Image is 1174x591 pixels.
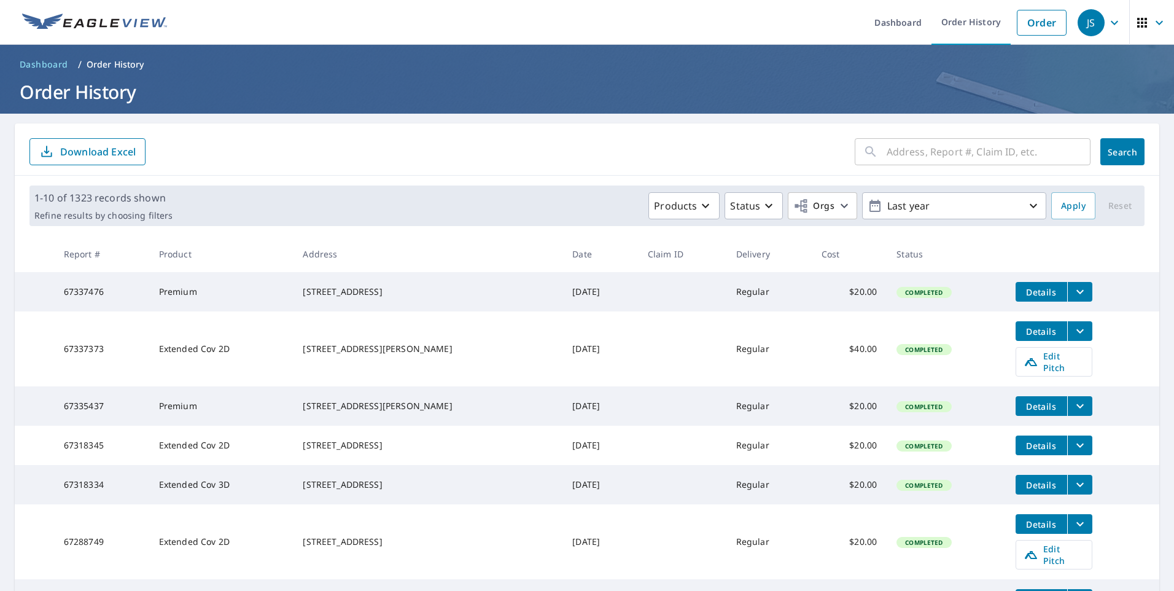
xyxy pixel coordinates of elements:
[562,311,638,386] td: [DATE]
[303,536,553,548] div: [STREET_ADDRESS]
[149,386,293,426] td: Premium
[20,58,68,71] span: Dashboard
[1067,321,1092,341] button: filesDropdownBtn-67337373
[54,504,149,579] td: 67288749
[726,272,812,311] td: Regular
[34,190,173,205] p: 1-10 of 1323 records shown
[726,236,812,272] th: Delivery
[1016,436,1067,455] button: detailsBtn-67318345
[726,386,812,426] td: Regular
[638,236,726,272] th: Claim ID
[1016,540,1092,569] a: Edit Pitch
[898,402,950,411] span: Completed
[1067,282,1092,302] button: filesDropdownBtn-67337476
[812,272,887,311] td: $20.00
[725,192,783,219] button: Status
[1078,9,1105,36] div: JS
[78,57,82,72] li: /
[149,426,293,465] td: Extended Cov 2D
[882,195,1026,217] p: Last year
[887,236,1005,272] th: Status
[1016,396,1067,416] button: detailsBtn-67335437
[54,236,149,272] th: Report #
[303,286,553,298] div: [STREET_ADDRESS]
[1067,475,1092,495] button: filesDropdownBtn-67318334
[149,465,293,504] td: Extended Cov 3D
[1023,479,1060,491] span: Details
[22,14,167,32] img: EV Logo
[303,343,553,355] div: [STREET_ADDRESS][PERSON_NAME]
[303,439,553,452] div: [STREET_ADDRESS]
[303,479,553,491] div: [STREET_ADDRESS]
[562,426,638,465] td: [DATE]
[1110,146,1135,158] span: Search
[562,465,638,504] td: [DATE]
[562,504,638,579] td: [DATE]
[1067,436,1092,455] button: filesDropdownBtn-67318345
[54,465,149,504] td: 67318334
[15,55,73,74] a: Dashboard
[34,210,173,221] p: Refine results by choosing filters
[1023,401,1060,412] span: Details
[726,311,812,386] td: Regular
[1016,321,1067,341] button: detailsBtn-67337373
[1061,198,1086,214] span: Apply
[862,192,1046,219] button: Last year
[54,426,149,465] td: 67318345
[1016,475,1067,495] button: detailsBtn-67318334
[303,400,553,412] div: [STREET_ADDRESS][PERSON_NAME]
[293,236,562,272] th: Address
[1023,440,1060,452] span: Details
[788,192,857,219] button: Orgs
[60,145,136,159] p: Download Excel
[898,442,950,450] span: Completed
[562,236,638,272] th: Date
[29,138,146,165] button: Download Excel
[149,272,293,311] td: Premium
[812,426,887,465] td: $20.00
[730,198,760,213] p: Status
[1016,514,1067,534] button: detailsBtn-67288749
[726,504,812,579] td: Regular
[812,311,887,386] td: $40.00
[887,135,1090,169] input: Address, Report #, Claim ID, etc.
[149,236,293,272] th: Product
[898,481,950,490] span: Completed
[54,386,149,426] td: 67335437
[812,465,887,504] td: $20.00
[1017,10,1067,36] a: Order
[812,236,887,272] th: Cost
[15,55,1159,74] nav: breadcrumb
[812,386,887,426] td: $20.00
[1016,282,1067,302] button: detailsBtn-67337476
[793,198,834,214] span: Orgs
[562,386,638,426] td: [DATE]
[898,538,950,547] span: Completed
[54,311,149,386] td: 67337373
[1023,286,1060,298] span: Details
[15,79,1159,104] h1: Order History
[898,288,950,297] span: Completed
[149,504,293,579] td: Extended Cov 2D
[1024,350,1084,374] span: Edit Pitch
[1023,519,1060,530] span: Details
[149,311,293,386] td: Extended Cov 2D
[1024,543,1084,566] span: Edit Pitch
[562,272,638,311] td: [DATE]
[1067,514,1092,534] button: filesDropdownBtn-67288749
[1100,138,1145,165] button: Search
[812,504,887,579] td: $20.00
[1067,396,1092,416] button: filesDropdownBtn-67335437
[1051,192,1095,219] button: Apply
[54,272,149,311] td: 67337476
[898,345,950,354] span: Completed
[87,58,144,71] p: Order History
[654,198,697,213] p: Products
[1016,347,1092,377] a: Edit Pitch
[1023,326,1060,337] span: Details
[726,426,812,465] td: Regular
[726,465,812,504] td: Regular
[648,192,720,219] button: Products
